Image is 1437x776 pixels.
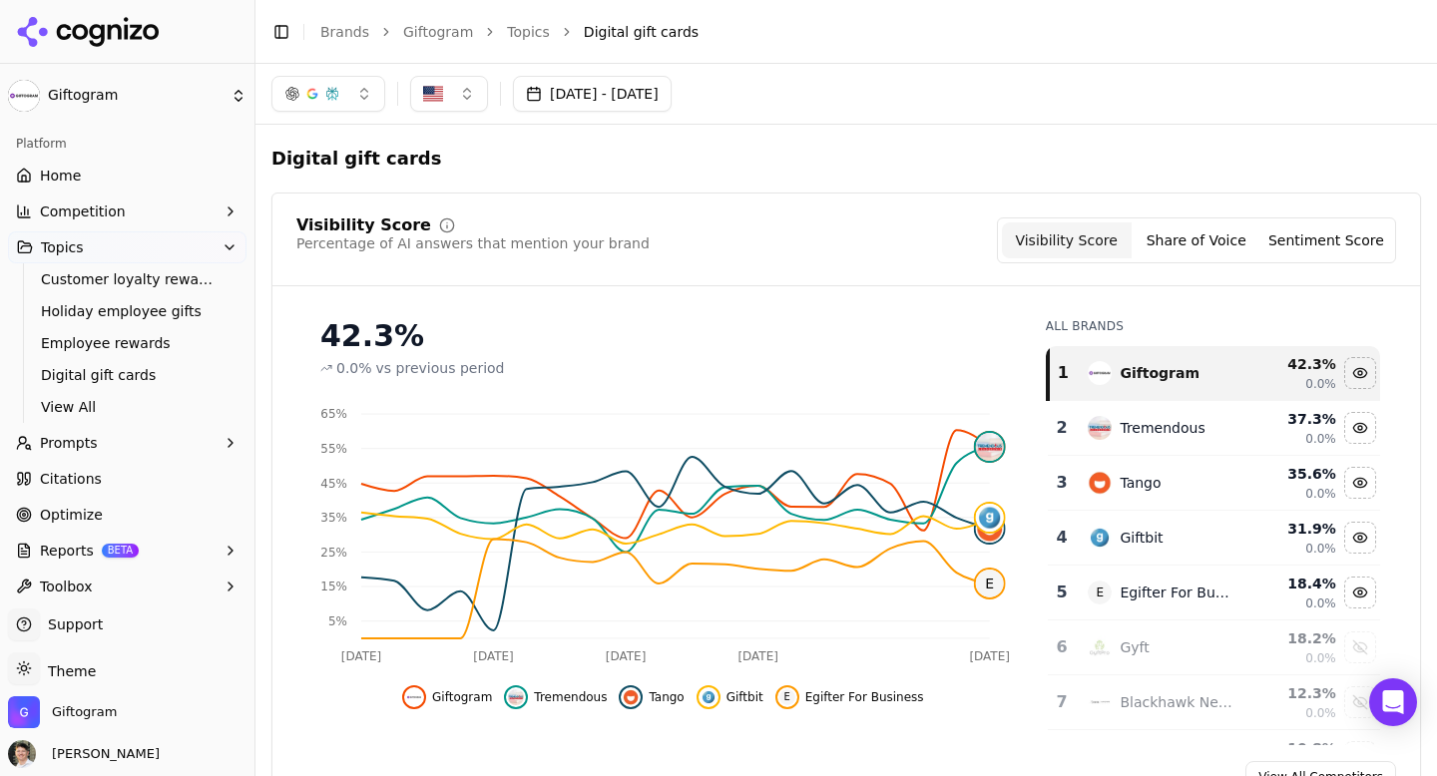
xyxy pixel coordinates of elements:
a: Digital gift cards [33,361,223,389]
tr: 4giftbitGiftbit31.9%0.0%Hide giftbit data [1048,511,1380,566]
span: 0.0% [1305,376,1336,392]
img: giftogram [406,689,422,705]
div: Open Intercom Messenger [1369,678,1417,726]
span: [PERSON_NAME] [44,745,160,763]
span: 0.0% [1305,650,1336,666]
span: Competition [40,201,126,221]
button: Visibility Score [1002,222,1132,258]
div: 18.4 % [1252,574,1336,593]
button: Show gyft data [1344,631,1376,663]
tspan: [DATE] [341,649,382,663]
button: Hide tango data [1344,467,1376,499]
a: Giftogram [403,22,473,42]
a: Topics [507,22,550,42]
tr: 5EEgifter For Business18.4%0.0%Hide egifter for business data [1048,566,1380,620]
button: Hide egifter for business data [775,685,924,709]
tspan: 25% [320,546,347,560]
span: Citations [40,469,102,489]
span: Holiday employee gifts [41,301,215,321]
span: Tremendous [534,689,607,705]
img: blackhawk network [1088,690,1112,714]
img: Jeff Gray [8,740,36,768]
div: Percentage of AI answers that mention your brand [296,233,650,253]
tspan: 45% [320,477,347,491]
button: Open organization switcher [8,696,117,728]
div: Visibility Score [296,217,431,233]
tspan: [DATE] [606,649,647,663]
span: Digital gift cards [584,22,699,42]
div: 12.3 % [1252,683,1336,703]
a: Employee rewards [33,329,223,357]
img: giftbit [1088,526,1112,550]
span: Topics [41,237,84,257]
tspan: [DATE] [473,649,514,663]
div: 5 [1056,581,1069,604]
span: Giftbit [726,689,763,705]
span: BETA [102,544,139,558]
span: 0.0% [336,358,372,378]
span: Egifter For Business [805,689,924,705]
button: Hide giftogram data [402,685,492,709]
img: giftbit [701,689,717,705]
a: Home [8,160,246,192]
button: Hide tremendous data [1344,412,1376,444]
div: Tango [1120,473,1161,493]
div: Egifter For Business [1120,582,1235,602]
nav: breadcrumb [320,22,1381,42]
span: Optimize [40,505,103,525]
img: tremendous [508,689,524,705]
div: Tremendous [1120,418,1204,438]
img: tremendous [1088,416,1112,440]
span: E [1088,581,1112,604]
button: Share of Voice [1132,222,1261,258]
tspan: 65% [320,407,347,421]
div: Gyft [1120,637,1149,657]
span: Giftogram [48,87,223,105]
a: Holiday employee gifts [33,297,223,325]
button: Hide egifter for business data [1344,577,1376,608]
tr: 1giftogramGiftogram42.3%0.0%Hide giftogram data [1048,346,1380,401]
button: [DATE] - [DATE] [513,76,672,112]
span: Digital gift cards [41,365,215,385]
span: Prompts [40,433,98,453]
img: giftbit [976,504,1004,532]
div: Giftogram [1120,363,1199,383]
img: Giftogram [8,696,40,728]
tspan: 15% [320,580,347,593]
img: tango [1088,471,1112,495]
div: All Brands [1046,318,1380,334]
span: E [779,689,795,705]
img: Giftogram [8,80,40,112]
div: 31.9 % [1252,519,1336,539]
a: Optimize [8,499,246,531]
span: Tango [649,689,684,705]
button: Open user button [8,740,160,768]
tspan: [DATE] [737,649,778,663]
span: E [976,570,1004,597]
img: tremendous [976,433,1004,461]
img: tango [976,515,1004,543]
a: Customer loyalty rewards [33,265,223,293]
img: tango [623,689,639,705]
div: 42.3% [320,318,1006,354]
img: gyft [1088,635,1112,659]
span: 0.0% [1305,431,1336,447]
span: Theme [40,663,96,679]
span: Reports [40,541,94,561]
button: Sentiment Score [1261,222,1391,258]
div: 37.3 % [1252,409,1336,429]
button: Hide tremendous data [504,685,607,709]
span: Digital gift cards [271,141,477,177]
span: 0.0% [1305,486,1336,502]
span: Employee rewards [41,333,215,353]
button: Hide giftogram data [1344,357,1376,389]
a: Brands [320,24,369,40]
div: 10.8 % [1252,738,1336,758]
div: 18.2 % [1252,628,1336,648]
div: 3 [1056,471,1069,495]
span: 0.0% [1305,705,1336,721]
button: Prompts [8,427,246,459]
button: Topics [8,231,246,263]
span: vs previous period [376,358,505,378]
span: Toolbox [40,577,93,596]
